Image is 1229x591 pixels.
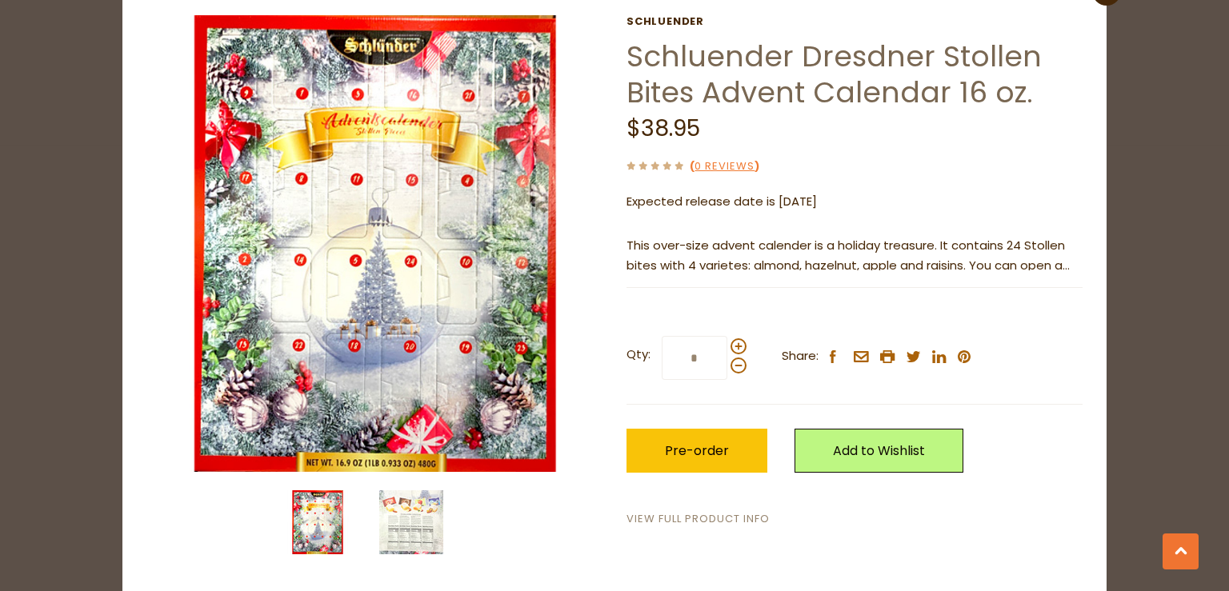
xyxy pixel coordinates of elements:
img: Schluender Dresdner Stollen Bites Advent Calendar 16 oz. [379,490,443,554]
a: Add to Wishlist [795,429,963,473]
a: View Full Product Info [627,511,770,528]
a: 0 Reviews [695,158,755,175]
a: Schluender Dresdner Stollen Bites Advent Calendar 16 oz. [627,36,1042,113]
strong: Qty: [627,345,651,365]
input: Qty: [662,336,727,380]
img: Schluender Dresdner Stollen Bites Advent Calendar 16 oz. [286,490,350,554]
button: Pre-order [627,429,767,473]
span: $38.95 [627,113,700,144]
p: Expected release date is [DATE] [627,192,1083,212]
img: Schluender Dresdner Stollen Bites Advent Calendar 16 oz. [146,15,603,472]
a: Schluender [627,15,1083,28]
span: Share: [782,346,819,366]
p: This over-size advent calender is a holiday treasure. It contains 24 Stollen bites with 4 variete... [627,236,1083,276]
span: Pre-order [665,441,729,460]
span: ( ) [690,158,759,174]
